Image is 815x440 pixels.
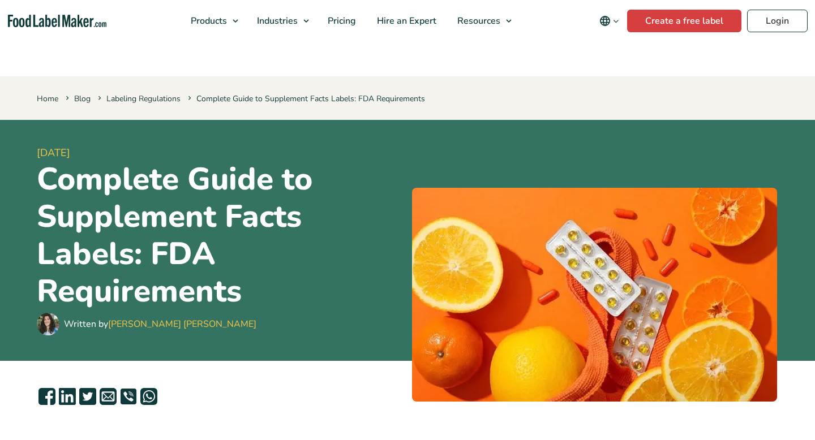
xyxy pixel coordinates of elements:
[747,10,808,32] a: Login
[324,15,357,27] span: Pricing
[37,161,403,310] h1: Complete Guide to Supplement Facts Labels: FDA Requirements
[64,317,256,331] div: Written by
[187,15,228,27] span: Products
[454,15,501,27] span: Resources
[8,15,106,28] a: Food Label Maker homepage
[627,10,741,32] a: Create a free label
[37,145,403,161] span: [DATE]
[374,15,437,27] span: Hire an Expert
[106,93,181,104] a: Labeling Regulations
[186,93,425,104] span: Complete Guide to Supplement Facts Labels: FDA Requirements
[108,318,256,330] a: [PERSON_NAME] [PERSON_NAME]
[591,10,627,32] button: Change language
[37,93,58,104] a: Home
[37,313,59,335] img: Maria Abi Hanna - Food Label Maker
[74,93,91,104] a: Blog
[254,15,299,27] span: Industries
